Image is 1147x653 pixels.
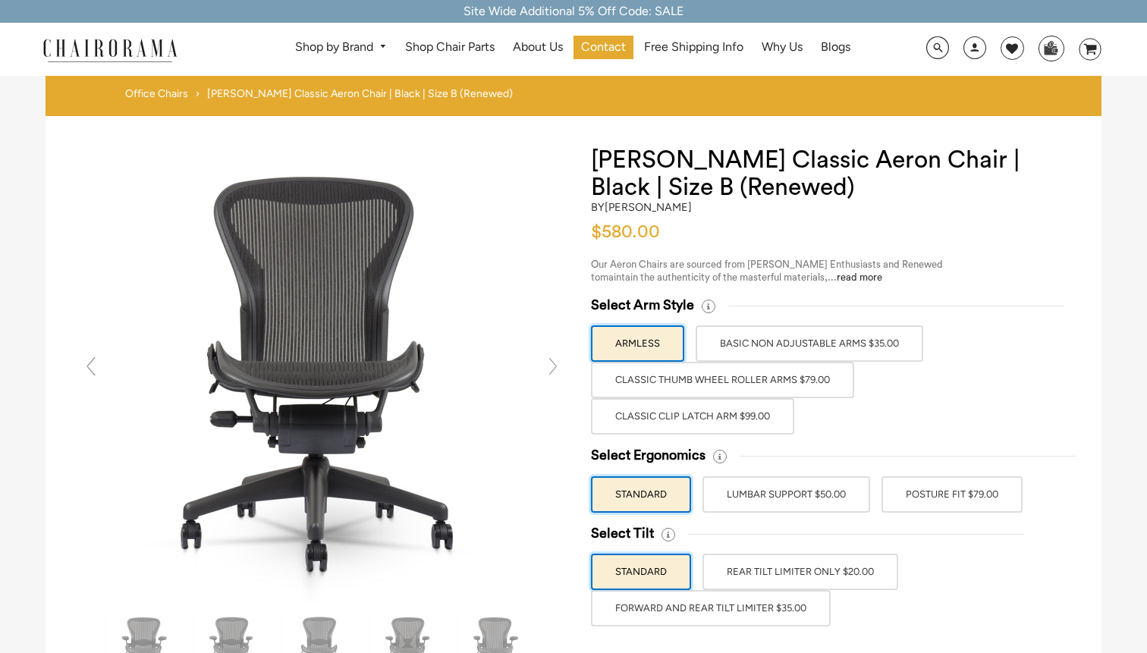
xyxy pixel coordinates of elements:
a: Shop by Brand [288,36,394,59]
span: maintain the authenticity of the masterful materials,... [600,272,882,282]
label: FORWARD AND REAR TILT LIMITER $35.00 [591,590,831,626]
label: POSTURE FIT $79.00 [881,476,1023,513]
a: Why Us [754,36,810,59]
a: Herman Miller Classic Aeron Chair | Black | Size B (Renewed) - chairorama [94,366,549,380]
span: Shop Chair Parts [405,39,495,55]
span: [PERSON_NAME] Classic Aeron Chair | Black | Size B (Renewed) [207,87,513,101]
a: Blogs [813,36,858,59]
label: STANDARD [591,476,691,513]
label: ARMLESS [591,325,684,362]
span: Select Arm Style [591,297,694,314]
span: About Us [513,39,563,55]
nav: breadcrumbs [125,87,518,108]
span: Our Aeron Chairs are sourced from [PERSON_NAME] Enthusiasts and Renewed to [591,259,943,282]
span: › [196,87,200,101]
a: Shop Chair Parts [398,36,502,59]
a: About Us [505,36,570,59]
span: Select Ergonomics [591,447,705,464]
img: chairorama [34,36,186,63]
label: BASIC NON ADJUSTABLE ARMS $35.00 [696,325,923,362]
nav: DesktopNavigation [250,36,894,64]
a: Free Shipping Info [636,36,751,59]
a: read more [837,272,882,282]
a: [PERSON_NAME] [605,200,692,214]
h2: by [591,201,692,214]
span: Blogs [821,39,850,55]
span: Select Tilt [591,525,654,542]
label: LUMBAR SUPPORT $50.00 [702,476,870,513]
a: Contact [573,36,633,59]
span: Free Shipping Info [644,39,743,55]
label: REAR TILT LIMITER ONLY $20.00 [702,554,898,590]
label: Classic Clip Latch Arm $99.00 [591,398,794,435]
img: WhatsApp_Image_2024-07-12_at_16.23.01.webp [1039,36,1063,59]
span: $580.00 [591,223,660,241]
img: Herman Miller Classic Aeron Chair | Black | Size B (Renewed) - chairorama [94,146,549,601]
span: Contact [581,39,626,55]
h1: [PERSON_NAME] Classic Aeron Chair | Black | Size B (Renewed) [591,146,1071,201]
span: Why Us [762,39,803,55]
label: STANDARD [591,554,691,590]
label: Classic Thumb Wheel Roller Arms $79.00 [591,362,854,398]
a: Office Chairs [125,87,188,101]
